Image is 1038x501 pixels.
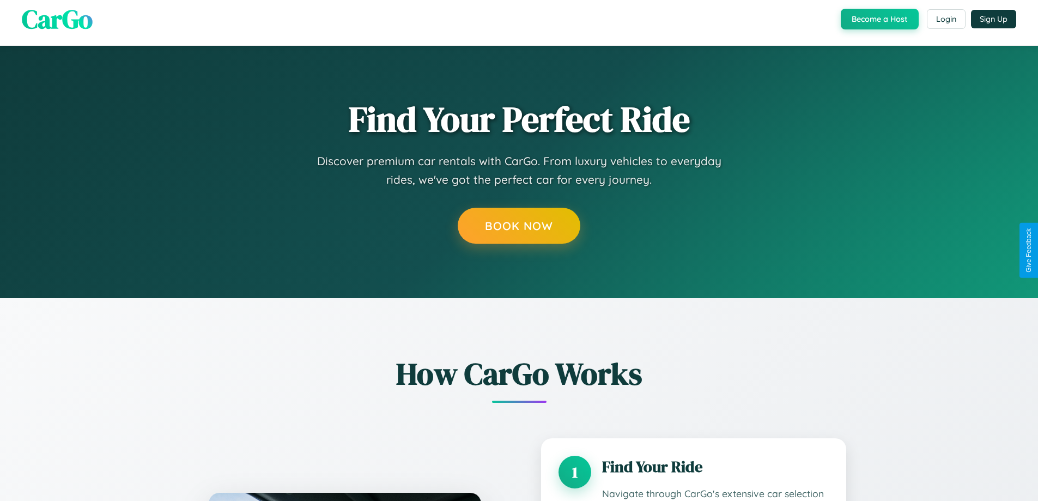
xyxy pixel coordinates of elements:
span: CarGo [22,1,93,37]
h3: Find Your Ride [602,456,829,478]
button: Sign Up [971,10,1016,28]
h1: Find Your Perfect Ride [349,100,690,138]
div: Give Feedback [1025,228,1033,273]
h2: How CarGo Works [192,353,846,395]
div: 1 [559,456,591,488]
p: Discover premium car rentals with CarGo. From luxury vehicles to everyday rides, we've got the pe... [301,152,737,189]
button: Become a Host [841,9,919,29]
button: Login [927,9,966,29]
button: Book Now [458,208,580,244]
